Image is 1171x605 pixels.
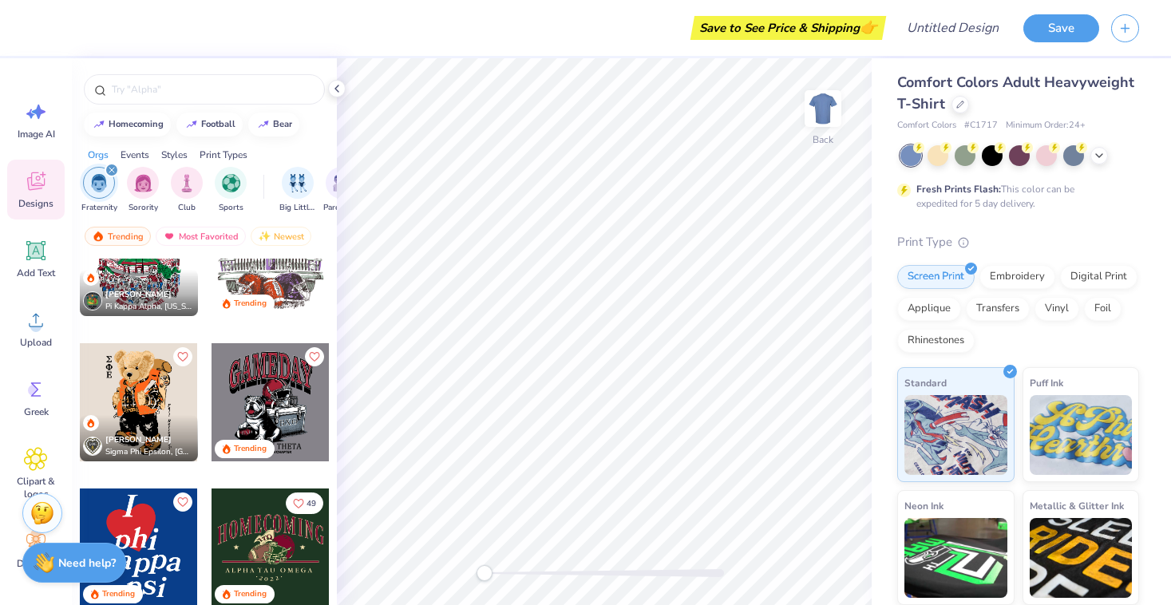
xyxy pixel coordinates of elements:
img: Standard [904,395,1007,475]
img: trending.gif [92,231,105,242]
span: [PERSON_NAME] [105,434,172,445]
img: newest.gif [258,231,271,242]
div: Digital Print [1060,265,1137,289]
button: filter button [215,167,247,214]
div: Events [121,148,149,162]
div: Screen Print [897,265,975,289]
div: Trending [85,227,151,246]
div: football [201,120,235,129]
span: Designs [18,197,53,210]
span: Image AI [18,128,55,140]
img: trend_line.gif [93,120,105,129]
span: Decorate [17,557,55,570]
span: [PERSON_NAME] [105,289,172,300]
span: Clipart & logos [10,475,62,500]
div: filter for Big Little Reveal [279,167,316,214]
div: Applique [897,297,961,321]
span: Puff Ink [1030,374,1063,391]
span: Pi Kappa Alpha, [US_STATE][GEOGRAPHIC_DATA] [105,301,192,313]
input: Untitled Design [894,12,1011,44]
button: Save [1023,14,1099,42]
div: filter for Sports [215,167,247,214]
div: Print Type [897,233,1139,251]
img: most_fav.gif [163,231,176,242]
span: Comfort Colors Adult Heavyweight T-Shirt [897,73,1134,113]
span: Add Text [17,267,55,279]
img: trend_line.gif [257,120,270,129]
div: filter for Sorority [127,167,159,214]
div: This color can be expedited for 5 day delivery. [916,182,1113,211]
div: Most Favorited [156,227,246,246]
button: Like [305,347,324,366]
div: Print Types [200,148,247,162]
div: Vinyl [1035,297,1079,321]
input: Try "Alpha" [110,81,315,97]
span: Standard [904,374,947,391]
span: # C1717 [964,119,998,132]
div: Trending [234,443,267,455]
img: trend_line.gif [185,120,198,129]
span: 👉 [860,18,877,37]
div: Foil [1084,297,1122,321]
div: Orgs [88,148,109,162]
div: Trending [102,588,135,600]
div: Accessibility label [477,565,493,581]
button: Like [173,492,192,512]
span: Club [178,202,196,214]
button: filter button [81,167,117,214]
button: homecoming [84,113,171,136]
div: Save to See Price & Shipping [694,16,882,40]
img: Sorority Image [134,174,152,192]
span: Minimum Order: 24 + [1006,119,1086,132]
div: Back [813,132,833,147]
span: Sorority [129,202,158,214]
img: Club Image [178,174,196,192]
span: Sports [219,202,243,214]
span: Fraternity [81,202,117,214]
span: Comfort Colors [897,119,956,132]
strong: Fresh Prints Flash: [916,183,1001,196]
button: filter button [279,167,316,214]
div: Newest [251,227,311,246]
img: Neon Ink [904,518,1007,598]
div: filter for Parent's Weekend [323,167,360,214]
div: Trending [234,298,267,310]
span: Metallic & Glitter Ink [1030,497,1124,514]
img: Fraternity Image [90,174,108,192]
strong: Need help? [58,556,116,571]
span: Sigma Phi Epsilon, [GEOGRAPHIC_DATA][US_STATE] [105,446,192,458]
div: homecoming [109,120,164,129]
button: bear [248,113,299,136]
span: Greek [24,405,49,418]
span: Parent's Weekend [323,202,360,214]
span: Upload [20,336,52,349]
div: bear [273,120,292,129]
button: Like [173,347,192,366]
button: filter button [127,167,159,214]
img: Metallic & Glitter Ink [1030,518,1133,598]
button: filter button [171,167,203,214]
img: Sports Image [222,174,240,192]
span: Neon Ink [904,497,944,514]
div: Rhinestones [897,329,975,353]
div: Transfers [966,297,1030,321]
img: Parent's Weekend Image [333,174,351,192]
img: Puff Ink [1030,395,1133,475]
div: filter for Fraternity [81,167,117,214]
div: filter for Club [171,167,203,214]
img: Back [807,93,839,125]
span: Big Little Reveal [279,202,316,214]
div: Styles [161,148,188,162]
button: filter button [323,167,360,214]
button: Like [286,492,323,514]
button: football [176,113,243,136]
img: Big Little Reveal Image [289,174,307,192]
div: Trending [234,588,267,600]
div: Embroidery [979,265,1055,289]
span: 49 [307,500,316,508]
